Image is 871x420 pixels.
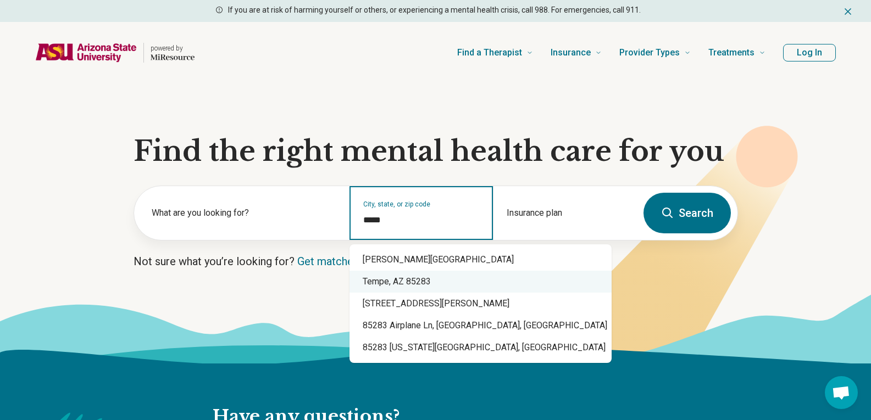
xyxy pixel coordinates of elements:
span: Find a Therapist [457,45,522,60]
a: Get matched [297,255,359,268]
div: Tempe, AZ 85283 [349,271,612,293]
p: If you are at risk of harming yourself or others, or experiencing a mental health crisis, call 98... [228,4,641,16]
h1: Find the right mental health care for you [134,135,738,168]
span: Insurance [551,45,591,60]
div: Suggestions [349,244,612,363]
div: 85283 Airplane Ln, [GEOGRAPHIC_DATA], [GEOGRAPHIC_DATA] [349,315,612,337]
button: Search [643,193,731,233]
div: Open chat [825,376,858,409]
button: Log In [783,44,836,61]
div: [STREET_ADDRESS][PERSON_NAME] [349,293,612,315]
p: Not sure what you’re looking for? [134,254,738,269]
div: [PERSON_NAME][GEOGRAPHIC_DATA] [349,249,612,271]
label: What are you looking for? [152,206,336,220]
a: Home page [35,35,195,70]
p: powered by [151,44,195,53]
span: Treatments [708,45,755,60]
button: Dismiss [842,4,853,18]
div: 85283 [US_STATE][GEOGRAPHIC_DATA], [GEOGRAPHIC_DATA] [349,337,612,359]
span: Provider Types [619,45,680,60]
